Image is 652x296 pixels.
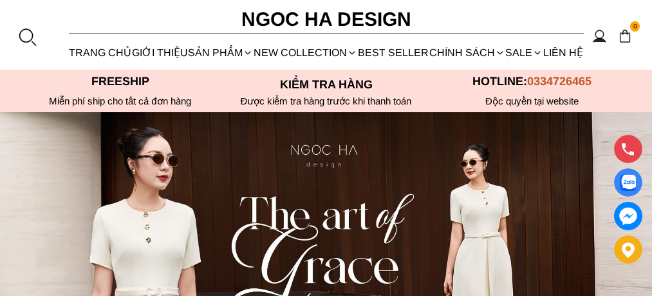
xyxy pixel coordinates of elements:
[630,21,640,32] span: 0
[614,202,642,230] a: messenger
[254,35,358,70] a: NEW COLLECTION
[188,35,254,70] div: SẢN PHẨM
[198,4,455,35] a: Ngoc Ha Design
[614,168,642,197] a: Display image
[620,175,636,191] img: Display image
[17,75,223,88] p: Freeship
[429,75,635,88] p: Hotline:
[358,35,429,70] a: BEST SELLER
[429,95,635,107] h6: Độc quyền tại website
[429,35,505,70] div: Chính sách
[223,95,429,107] p: Được kiểm tra hàng trước khi thanh toán
[17,95,223,107] div: Miễn phí ship cho tất cả đơn hàng
[527,75,591,88] span: 0334726465
[69,35,132,70] a: TRANG CHỦ
[618,29,632,43] img: img-CART-ICON-ksit0nf1
[505,35,543,70] a: SALE
[543,35,584,70] a: LIÊN HỆ
[280,78,373,91] font: Kiểm tra hàng
[131,35,188,70] a: GIỚI THIỆU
